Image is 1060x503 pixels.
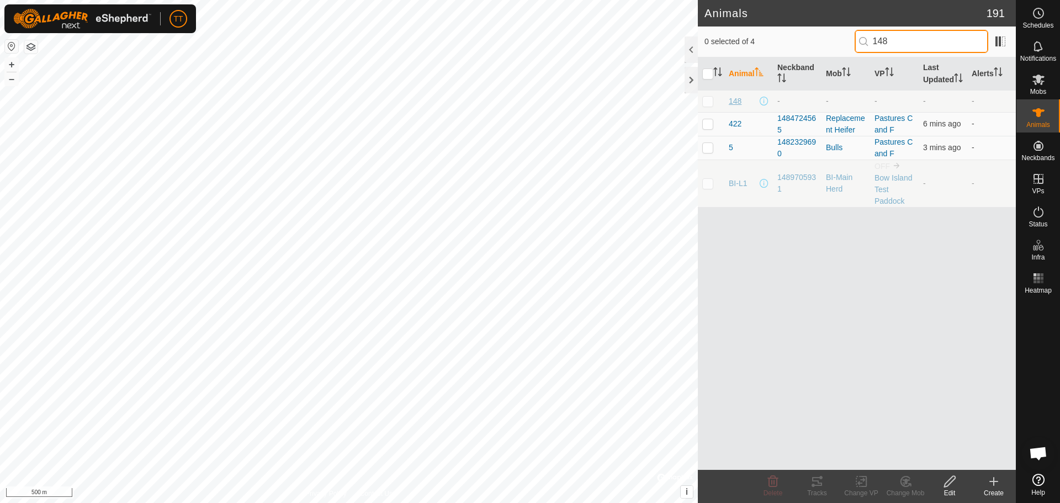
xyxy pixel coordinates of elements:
span: Notifications [1020,55,1056,62]
div: Change Mob [883,488,928,498]
p-sorticon: Activate to sort [842,69,851,78]
td: - [967,90,1016,112]
span: Mobs [1030,88,1046,95]
span: Neckbands [1021,155,1054,161]
div: 1489705931 [777,172,817,195]
div: BI-Main Herd [826,172,866,195]
img: Gallagher Logo [13,9,151,29]
th: Last Updated [919,57,967,91]
span: Schedules [1022,22,1053,29]
span: - [923,97,926,105]
th: VP [870,57,919,91]
td: - [967,136,1016,160]
th: Neckband [773,57,821,91]
td: - [967,112,1016,136]
span: Heatmap [1025,287,1052,294]
a: Pastures C and F [875,114,913,134]
span: Status [1029,221,1047,227]
span: - [923,179,926,188]
div: Create [972,488,1016,498]
span: VPs [1032,188,1044,194]
span: 5 [729,142,733,153]
p-sorticon: Activate to sort [994,69,1003,78]
span: 20 Sept 2025, 4:01 pm [923,143,961,152]
button: i [681,486,693,498]
p-sorticon: Activate to sort [755,69,764,78]
input: Search (S) [855,30,988,53]
div: Tracks [795,488,839,498]
div: Replacement Heifer [826,113,866,136]
div: 1482329690 [777,136,817,160]
a: Privacy Policy [305,489,347,499]
span: i [686,487,688,496]
button: + [5,58,18,71]
span: 0 selected of 4 [704,36,855,47]
td: - [967,160,1016,207]
span: Help [1031,489,1045,496]
p-sorticon: Activate to sort [713,69,722,78]
span: 191 [987,5,1005,22]
th: Animal [724,57,773,91]
img: to [892,161,901,170]
div: - [826,96,866,107]
div: Bulls [826,142,866,153]
a: Pastures C and F [875,137,913,158]
div: Edit [928,488,972,498]
button: Reset Map [5,40,18,53]
span: BI-L1 [729,178,747,189]
span: Infra [1031,254,1045,261]
span: Delete [764,489,783,497]
a: Help [1016,469,1060,500]
span: 422 [729,118,741,130]
div: Open chat [1022,437,1055,470]
span: 148 [729,96,741,107]
span: 20 Sept 2025, 3:58 pm [923,119,961,128]
p-sorticon: Activate to sort [954,75,963,84]
button: Map Layers [24,40,38,54]
p-sorticon: Activate to sort [777,75,786,84]
th: Mob [821,57,870,91]
div: - [777,96,817,107]
app-display-virtual-paddock-transition: - [875,97,877,105]
span: TT [173,13,183,25]
span: OFF [875,162,890,171]
th: Alerts [967,57,1016,91]
div: 1484724565 [777,113,817,136]
span: Animals [1026,121,1050,128]
button: – [5,72,18,86]
p-sorticon: Activate to sort [885,69,894,78]
h2: Animals [704,7,987,20]
div: Change VP [839,488,883,498]
a: Bow Island Test Paddock [875,173,912,205]
a: Contact Us [360,489,393,499]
